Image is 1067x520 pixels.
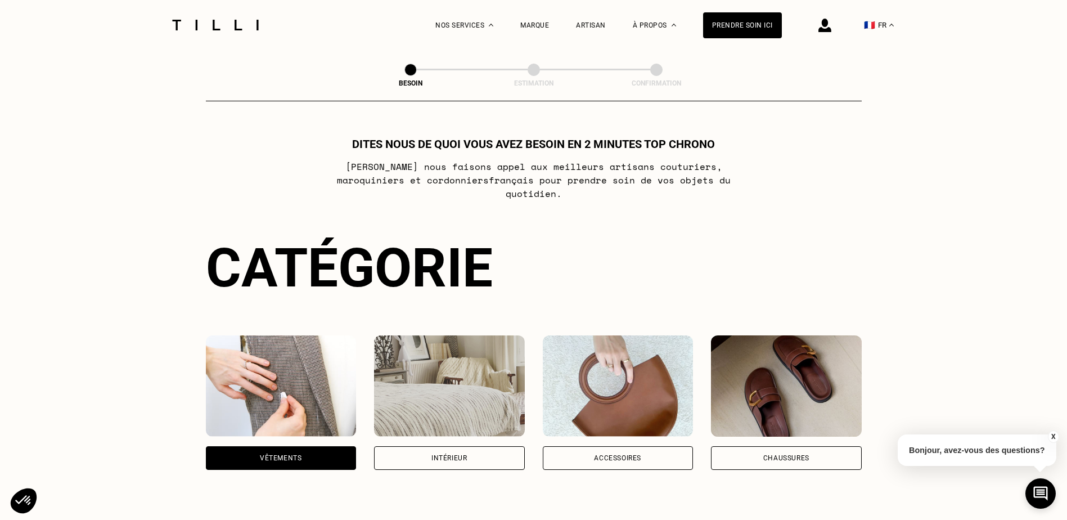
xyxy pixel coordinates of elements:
div: Confirmation [600,79,713,87]
div: Intérieur [431,455,467,461]
img: Intérieur [374,335,525,437]
div: Besoin [354,79,467,87]
div: Accessoires [594,455,641,461]
p: Bonjour, avez-vous des questions? [898,434,1056,466]
div: Chaussures [763,455,809,461]
div: Estimation [478,79,590,87]
p: [PERSON_NAME] nous faisons appel aux meilleurs artisans couturiers , maroquiniers et cordonniers ... [310,160,757,200]
img: menu déroulant [889,24,894,26]
a: Marque [520,21,549,29]
h1: Dites nous de quoi vous avez besoin en 2 minutes top chrono [352,137,715,151]
img: Accessoires [543,335,694,437]
img: Chaussures [711,335,862,437]
button: X [1047,431,1059,443]
img: Menu déroulant [489,24,493,26]
a: Artisan [576,21,606,29]
img: icône connexion [818,19,831,32]
img: Menu déroulant à propos [672,24,676,26]
span: 🇫🇷 [864,20,875,30]
a: Prendre soin ici [703,12,782,38]
div: Catégorie [206,236,862,299]
img: Vêtements [206,335,357,437]
img: Logo du service de couturière Tilli [168,20,263,30]
div: Vêtements [260,455,301,461]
